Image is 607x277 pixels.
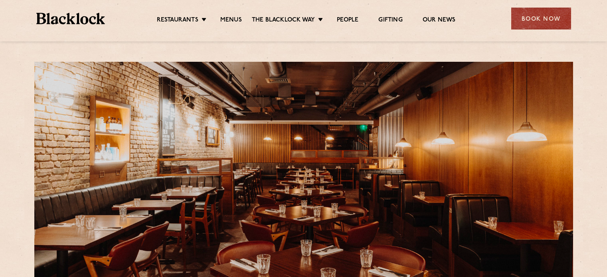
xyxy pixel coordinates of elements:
a: Restaurants [157,16,198,25]
a: The Blacklock Way [252,16,315,25]
img: BL_Textured_Logo-footer-cropped.svg [36,13,105,24]
div: Book Now [511,8,571,29]
a: Menus [220,16,242,25]
a: People [337,16,358,25]
a: Our News [423,16,456,25]
a: Gifting [378,16,402,25]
